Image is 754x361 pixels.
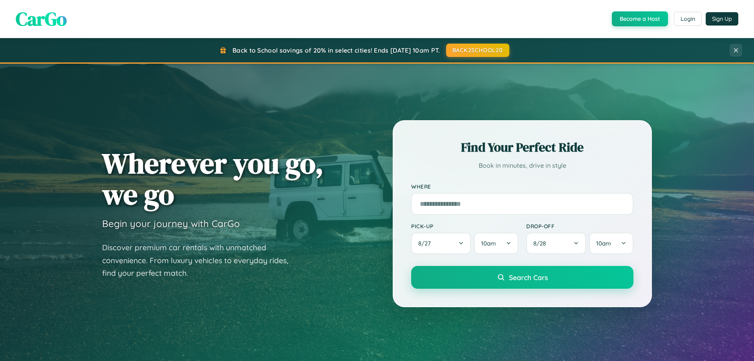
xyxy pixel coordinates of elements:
p: Discover premium car rentals with unmatched convenience. From luxury vehicles to everyday rides, ... [102,241,298,280]
span: 10am [596,240,611,247]
button: 10am [589,233,633,254]
button: 10am [474,233,518,254]
p: Book in minutes, drive in style [411,160,633,171]
button: Login [674,12,702,26]
label: Pick-up [411,223,518,229]
span: 10am [481,240,496,247]
span: CarGo [16,6,67,32]
h2: Find Your Perfect Ride [411,139,633,156]
button: 8/27 [411,233,471,254]
button: 8/28 [526,233,586,254]
label: Drop-off [526,223,633,229]
h1: Wherever you go, we go [102,148,324,210]
label: Where [411,183,633,190]
button: Become a Host [612,11,668,26]
span: Search Cars [509,273,548,282]
button: Search Cars [411,266,633,289]
button: Sign Up [706,12,738,26]
span: Back to School savings of 20% in select cities! Ends [DATE] 10am PT. [232,46,440,54]
button: BACK2SCHOOL20 [446,44,509,57]
span: 8 / 27 [418,240,435,247]
span: 8 / 28 [533,240,550,247]
h3: Begin your journey with CarGo [102,218,240,229]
